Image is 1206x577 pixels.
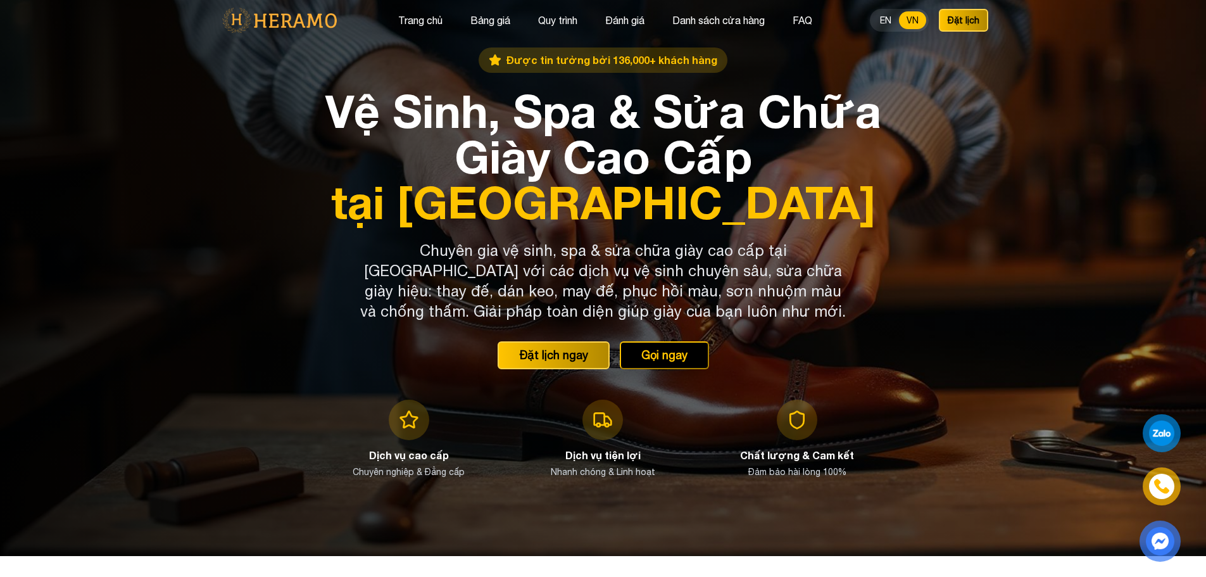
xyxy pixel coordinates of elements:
[320,88,887,225] h1: Vệ Sinh, Spa & Sửa Chữa Giày Cao Cấp
[360,240,846,321] p: Chuyên gia vệ sinh, spa & sửa chữa giày cao cấp tại [GEOGRAPHIC_DATA] với các dịch vụ vệ sinh chu...
[565,448,641,463] h3: Dịch vụ tiện lợi
[218,7,341,34] img: logo-with-text.png
[353,466,465,478] p: Chuyên nghiệp & Đẳng cấp
[872,11,899,29] button: EN
[899,11,926,29] button: VN
[1143,467,1181,505] a: phone-icon
[506,53,717,68] span: Được tin tưởng bởi 136,000+ khách hàng
[467,12,514,29] button: Bảng giá
[748,466,846,478] p: Đảm bảo hài lòng 100%
[498,341,610,369] button: Đặt lịch ngay
[394,12,446,29] button: Trang chủ
[620,341,709,369] button: Gọi ngay
[551,466,655,478] p: Nhanh chóng & Linh hoạt
[939,9,988,32] button: Đặt lịch
[669,12,769,29] button: Danh sách cửa hàng
[534,12,581,29] button: Quy trình
[369,448,449,463] h3: Dịch vụ cao cấp
[601,12,648,29] button: Đánh giá
[1153,478,1171,496] img: phone-icon
[740,448,854,463] h3: Chất lượng & Cam kết
[789,12,816,29] button: FAQ
[320,179,887,225] span: tại [GEOGRAPHIC_DATA]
